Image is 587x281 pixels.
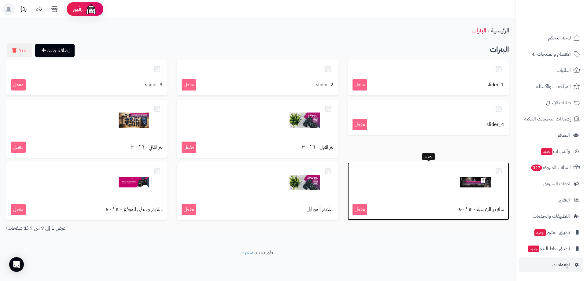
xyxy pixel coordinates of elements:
[11,204,26,215] span: مفعل
[182,204,196,215] span: مفعل
[6,60,168,95] a: slider_3 مفعل
[552,261,570,269] span: الإعدادات
[486,121,504,128] span: slider_4
[519,95,583,110] a: طلبات الإرجاع
[558,131,570,139] span: العملاء
[558,196,570,204] span: التقارير
[302,144,334,151] span: بنر الاول ٦٠٠ * ٣٠٠
[348,60,509,95] a: slider_1 مفعل
[528,246,539,252] span: جديد
[9,257,24,272] div: Open Intercom Messenger
[541,148,552,155] span: جديد
[177,162,338,220] a: سلايدر الموبايل مفعل
[519,79,583,94] a: المراجعات والأسئلة
[534,228,570,237] span: تطبيق المتجر
[527,244,570,253] span: تطبيق نقاط البيع
[519,241,583,256] a: تطبيق نقاط البيعجديد
[519,257,583,272] a: الإعدادات
[519,31,583,45] a: لوحة التحكم
[316,81,334,88] span: slider_2
[530,163,571,172] span: السلات المتروكة
[73,6,83,13] span: رفيق
[242,249,253,256] a: متجرة
[348,100,509,135] a: slider_4 مفعل
[177,60,338,95] a: slider_2 مفعل
[11,142,26,153] span: مفعل
[531,165,542,171] span: 327
[353,79,367,91] span: مفعل
[422,153,435,160] div: تحرير
[131,144,163,151] span: بنر الثاني ٦٠٠ * ٣٠٠
[557,66,571,75] span: الطلبات
[471,26,486,35] a: البنرات
[6,43,509,56] h2: البنرات
[548,34,571,42] span: لوحة التحكم
[2,225,258,232] div: عرض 1 إلى 9 من 9 (1 صفحات)
[11,79,26,91] span: مفعل
[536,82,571,91] span: المراجعات والأسئلة
[145,81,163,88] span: slider_3
[546,98,571,107] span: طلبات الإرجاع
[177,100,338,158] a: بنر الاول ٦٠٠ * ٣٠٠ مفعل
[459,206,504,213] span: سلايدر الرئيسية ١٢٠٠ * ٤٠٠
[491,26,509,35] a: الرئيسية
[519,176,583,191] a: أدوات التسويق
[7,43,32,57] button: حذف
[533,212,570,220] span: التطبيقات والخدمات
[545,17,581,29] img: logo-2.png
[541,147,570,156] span: وآتس آب
[348,162,509,220] a: سلايدر الرئيسية ١٢٠٠ * ٤٠٠ مفعل
[6,100,168,158] a: بنر الثاني ٦٠٠ * ٣٠٠ مفعل
[519,193,583,207] a: التقارير
[6,162,168,220] a: سلايدر وسطي للموقع ١٢٠٠ * ٤٠٠ مفعل
[519,160,583,175] a: السلات المتروكة327
[537,50,571,58] span: الأقسام والمنتجات
[35,44,75,57] a: إضافة جديد
[519,144,583,159] a: وآتس آبجديد
[182,79,196,91] span: مفعل
[85,3,97,15] img: ai-face.png
[519,63,583,78] a: الطلبات
[534,229,546,236] span: جديد
[519,209,583,224] a: التطبيقات والخدمات
[353,204,367,215] span: مفعل
[486,81,504,88] span: slider_1
[106,206,163,213] span: سلايدر وسطي للموقع ١٢٠٠ * ٤٠٠
[524,115,571,123] span: إشعارات التحويلات البنكية
[307,206,334,213] span: سلايدر الموبايل
[543,179,570,188] span: أدوات التسويق
[519,112,583,126] a: إشعارات التحويلات البنكية
[519,225,583,240] a: تطبيق المتجرجديد
[519,128,583,142] a: العملاء
[16,3,31,17] a: تحديثات المنصة
[353,119,367,130] span: مفعل
[182,142,196,153] span: مفعل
